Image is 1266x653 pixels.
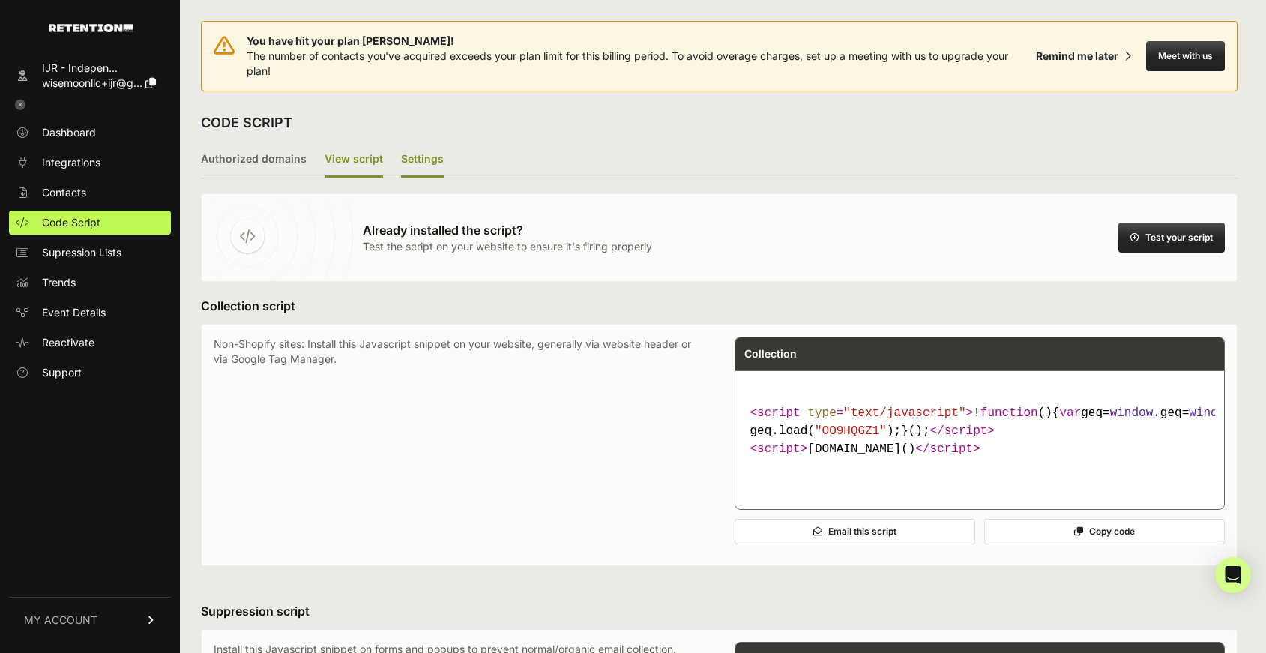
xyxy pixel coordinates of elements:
label: Authorized domains [201,142,307,178]
span: ( ) [980,406,1052,420]
button: Test your script [1118,223,1225,253]
span: window [1189,406,1232,420]
span: The number of contacts you've acquired exceeds your plan limit for this billing period. To avoid ... [247,49,1008,77]
div: Remind me later [1036,49,1118,64]
span: MY ACCOUNT [24,613,97,628]
span: Supression Lists [42,245,121,260]
span: Integrations [42,155,100,170]
span: "text/javascript" [843,406,965,420]
span: Event Details [42,305,106,320]
span: script [930,442,974,456]
a: Event Details [9,301,171,325]
span: Dashboard [42,125,96,140]
a: Code Script [9,211,171,235]
span: wisemoonllc+ijr@g... [42,76,142,89]
span: Trends [42,275,76,290]
span: function [980,406,1038,420]
img: Retention.com [49,24,133,32]
span: </ > [930,424,995,438]
span: Reactivate [42,335,94,350]
span: script [757,442,801,456]
a: Dashboard [9,121,171,145]
span: </ > [915,442,980,456]
span: window [1110,406,1154,420]
a: Integrations [9,151,171,175]
h2: CODE SCRIPT [201,112,292,133]
a: Reactivate [9,331,171,355]
a: MY ACCOUNT [9,597,171,643]
div: Open Intercom Messenger [1215,557,1251,593]
p: Non-Shopify sites: Install this Javascript snippet on your website, generally via website header ... [214,337,705,553]
span: Contacts [42,185,86,200]
h3: Suppression script [201,602,1238,620]
button: Meet with us [1146,41,1225,71]
a: Support [9,361,171,385]
code: [DOMAIN_NAME]() [744,398,1216,464]
div: IJR - Indepen... [42,61,156,76]
span: Support [42,365,82,380]
label: View script [325,142,383,178]
a: IJR - Indepen... wisemoonllc+ijr@g... [9,56,171,95]
button: Remind me later [1030,43,1137,70]
h3: Already installed the script? [363,221,652,239]
p: Test the script on your website to ensure it's firing properly [363,239,652,254]
a: Contacts [9,181,171,205]
a: Supression Lists [9,241,171,265]
button: Copy code [984,519,1225,544]
a: Trends [9,271,171,295]
button: Email this script [735,519,975,544]
span: type [807,406,836,420]
span: "OO9HQGZ1" [815,424,887,438]
label: Settings [401,142,444,178]
span: script [757,406,801,420]
span: var [1059,406,1081,420]
div: Collection [735,337,1225,370]
span: < = > [750,406,974,420]
span: Code Script [42,215,100,230]
span: You have hit your plan [PERSON_NAME]! [247,34,1030,49]
span: script [944,424,988,438]
span: < > [750,442,808,456]
h3: Collection script [201,297,1238,315]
